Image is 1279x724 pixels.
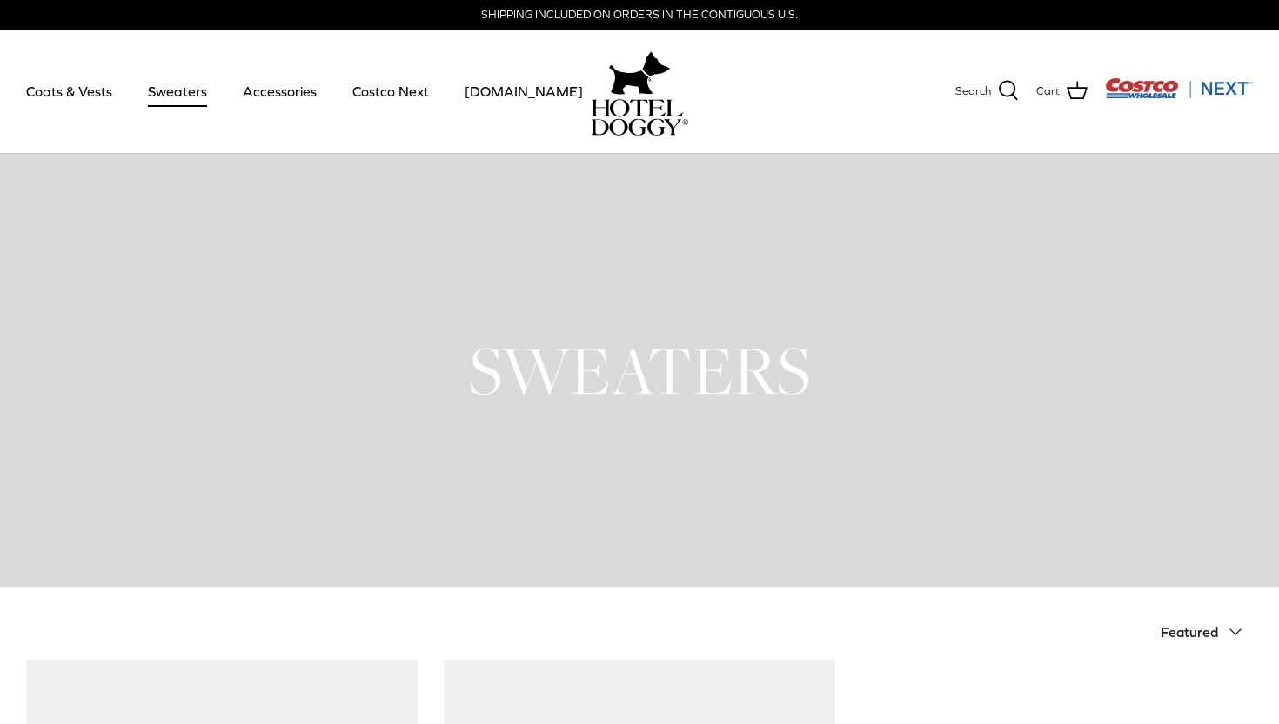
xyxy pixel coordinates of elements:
a: Coats & Vests [10,62,128,121]
a: Sweaters [132,62,223,121]
a: [DOMAIN_NAME] [449,62,599,121]
a: Cart [1036,80,1088,103]
button: Featured [1161,613,1253,651]
a: hoteldoggy.com hoteldoggycom [591,47,688,136]
span: Search [955,83,991,101]
img: hoteldoggycom [591,99,688,136]
span: Featured [1161,624,1218,640]
a: Accessories [227,62,332,121]
img: hoteldoggy.com [609,47,670,99]
a: Search [955,80,1019,103]
h1: SWEATERS [26,328,1253,413]
span: Cart [1036,83,1060,101]
img: Costco Next [1105,77,1253,99]
a: Visit Costco Next [1105,89,1253,102]
a: Costco Next [337,62,445,121]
